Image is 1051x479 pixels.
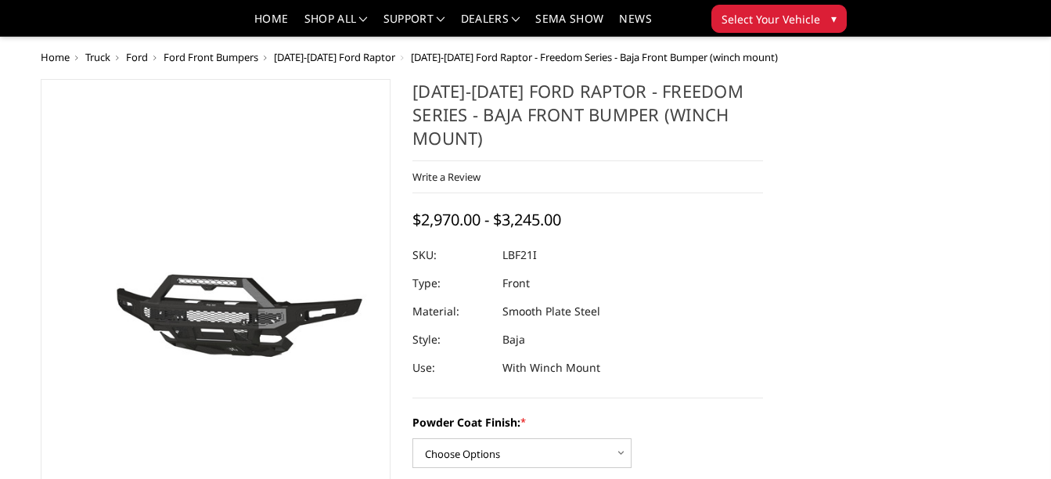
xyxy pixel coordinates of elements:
[502,241,537,269] dd: LBF21I
[412,354,491,382] dt: Use:
[831,10,837,27] span: ▾
[411,50,778,64] span: [DATE]-[DATE] Ford Raptor - Freedom Series - Baja Front Bumper (winch mount)
[722,11,820,27] span: Select Your Vehicle
[41,50,70,64] a: Home
[502,326,525,354] dd: Baja
[274,50,395,64] a: [DATE]-[DATE] Ford Raptor
[412,241,491,269] dt: SKU:
[502,354,600,382] dd: With Winch Mount
[412,79,763,161] h1: [DATE]-[DATE] Ford Raptor - Freedom Series - Baja Front Bumper (winch mount)
[412,414,763,430] label: Powder Coat Finish:
[502,269,530,297] dd: Front
[126,50,148,64] a: Ford
[164,50,258,64] a: Ford Front Bumpers
[254,13,288,36] a: Home
[412,326,491,354] dt: Style:
[619,13,651,36] a: News
[412,209,561,230] span: $2,970.00 - $3,245.00
[85,50,110,64] a: Truck
[711,5,847,33] button: Select Your Vehicle
[412,170,481,184] a: Write a Review
[461,13,520,36] a: Dealers
[304,13,368,36] a: shop all
[502,297,600,326] dd: Smooth Plate Steel
[383,13,445,36] a: Support
[412,297,491,326] dt: Material:
[412,269,491,297] dt: Type:
[535,13,603,36] a: SEMA Show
